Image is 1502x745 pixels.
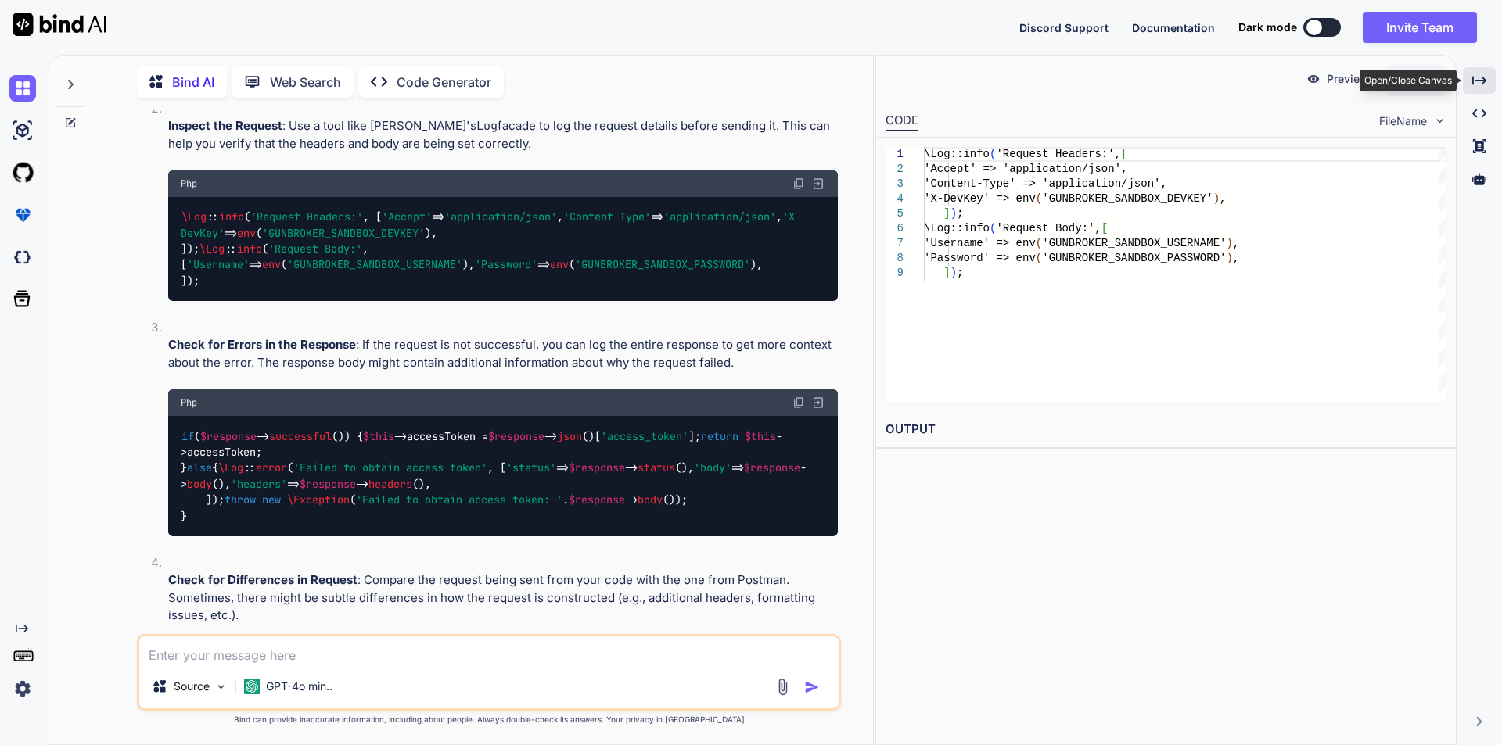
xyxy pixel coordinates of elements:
span: 'GUNBROKER_SANDBOX_USERNAME' [1042,237,1226,249]
span: $response [488,429,544,443]
div: 6 [886,221,904,236]
span: Documentation [1132,21,1215,34]
span: $response [569,493,625,507]
div: 2 [886,162,904,177]
span: [ [1101,222,1107,235]
span: 'GUNBROKER_SANDBOX_USERNAME' [287,258,462,272]
span: headers [368,477,412,491]
span: Php [181,396,197,409]
span: 'Password' [475,258,537,272]
span: 'application/json' [663,210,776,224]
img: attachment [774,678,792,696]
span: ( [1035,252,1041,264]
span: 'application/json' [444,210,557,224]
span: env [237,226,256,240]
img: settings [9,675,36,702]
code: Log [476,118,498,134]
span: body [187,477,212,491]
span: , [1233,252,1239,264]
img: ai-studio [9,117,36,144]
span: 'Username' => env [924,237,1036,249]
span: 'GUNBROKER_SANDBOX_DEVKEY' [1042,192,1213,205]
img: Open in Browser [811,177,825,191]
div: 5 [886,206,904,221]
span: else [187,461,212,475]
span: env [550,258,569,272]
strong: Inspect the Request [168,118,282,133]
img: chat [9,75,36,102]
code: :: ( , [ => , => , => ( ), ]); :: ( , [ => ( ), => ( ), ]); [181,209,801,288]
code: ( -> ()) { ->accessToken = -> ()[ ]; ->accessToken; } { :: ( , [ => -> (), => -> (), => -> (), ])... [181,428,807,525]
p: Bind AI [172,73,214,91]
span: 'access_token' [601,429,688,443]
span: 'GUNBROKER_SANDBOX_PASSWORD' [1042,252,1226,264]
span: 'Content-Type' => 'application/json', [924,177,1167,190]
span: 'GUNBROKER_SANDBOX_PASSWORD' [575,258,750,272]
strong: Check for Errors in the Response [168,337,356,352]
img: githubLight [9,159,36,186]
span: \Log [199,242,225,256]
div: 3 [886,177,904,192]
span: ) [1226,237,1232,249]
p: Code Generator [397,73,491,91]
div: 4 [886,192,904,206]
div: 9 [886,266,904,281]
img: darkCloudIdeIcon [9,244,36,270]
span: ; [957,207,963,220]
span: 'Request Headers:', [996,148,1121,160]
span: ; [957,267,963,279]
h2: OUTPUT [876,411,1456,448]
p: Bind can provide inaccurate information, including about people. Always double-check its answers.... [137,714,841,725]
span: ( [990,222,996,235]
span: 'Request Body:' [268,242,362,256]
img: chevron down [1433,114,1446,127]
p: GPT-4o min.. [266,679,332,694]
span: env [262,258,281,272]
span: ( [990,148,996,160]
span: ] [943,267,950,279]
span: \Log::info [924,148,990,160]
span: successful [269,429,332,443]
span: FileName [1379,113,1427,129]
strong: Check for Differences in Request [168,572,358,587]
p: Preview [1327,71,1369,87]
span: 'Request Body:', [996,222,1101,235]
span: 'Password' => env [924,252,1036,264]
button: Discord Support [1019,20,1109,36]
span: ) [1213,192,1219,205]
span: Discord Support [1019,21,1109,34]
img: preview [1306,72,1321,86]
span: $response [569,461,625,475]
span: $response [200,429,257,443]
div: 1 [886,147,904,162]
img: premium [9,202,36,228]
span: throw [225,493,256,507]
p: : If the request is not successful, you can log the entire response to get more context about the... [168,336,838,371]
img: Bind AI [13,13,106,36]
p: Source [174,679,210,694]
span: body [638,493,663,507]
img: Open in Browser [811,396,825,410]
img: copy [792,396,805,409]
span: ( [1035,237,1041,249]
span: ] [943,207,950,220]
div: Open/Close Canvas [1360,70,1457,91]
span: ) [1226,252,1232,264]
span: \Log [181,210,207,224]
span: ) [950,207,956,220]
span: 'X-DevKey' [181,210,801,240]
span: 'Failed to obtain access token: ' [356,493,562,507]
div: 8 [886,251,904,266]
div: 7 [886,236,904,251]
span: 'body' [694,461,731,475]
span: 'Failed to obtain access token' [293,461,487,475]
span: 'Accept' [382,210,432,224]
span: return [701,429,738,443]
p: : Compare the request being sent from your code with the one from Postman. Sometimes, there might... [168,571,838,625]
span: if [181,429,194,443]
span: 'GUNBROKER_SANDBOX_DEVKEY' [262,226,425,240]
span: status [638,461,675,475]
span: $response [744,461,800,475]
span: Dark mode [1238,20,1297,35]
span: 'status' [506,461,556,475]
